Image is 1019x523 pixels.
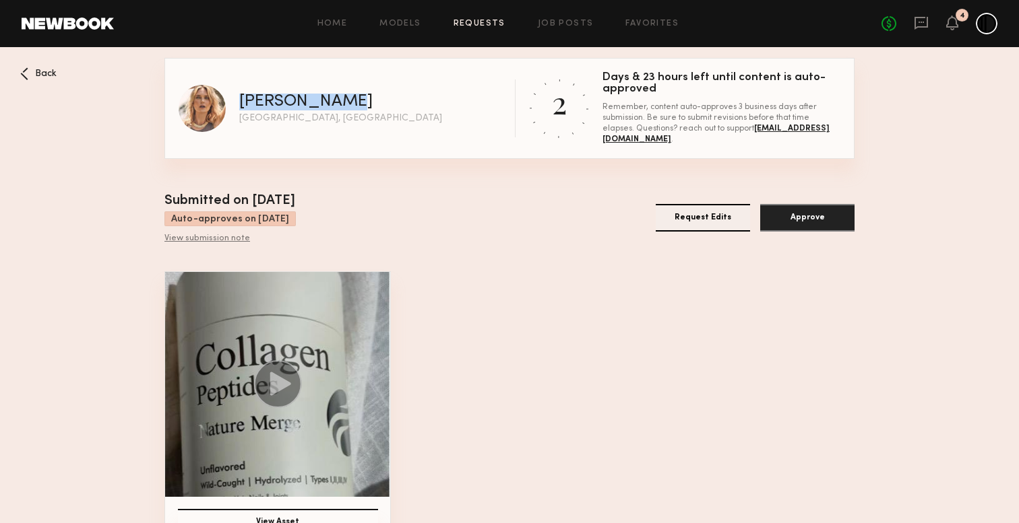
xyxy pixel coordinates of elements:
a: Models [379,20,421,28]
a: Requests [454,20,505,28]
div: 2 [552,81,567,123]
img: Asset [165,272,390,497]
span: Back [35,69,57,79]
a: Job Posts [538,20,594,28]
a: Favorites [625,20,679,28]
div: Remember, content auto-approves 3 business days after submission. Be sure to submit revisions bef... [603,102,840,145]
div: View submission note [164,234,296,244]
a: Home [317,20,348,28]
div: Auto-approves on [DATE] [164,211,296,226]
img: Anastassija M profile picture. [179,85,226,132]
div: [PERSON_NAME] [239,94,373,110]
div: [GEOGRAPHIC_DATA], [GEOGRAPHIC_DATA] [239,114,442,123]
button: Approve [760,204,855,232]
button: Request Edits [656,204,750,232]
div: 4 [960,12,965,20]
div: Days & 23 hours left until content is auto-approved [603,72,840,95]
div: Submitted on [DATE] [164,191,296,211]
